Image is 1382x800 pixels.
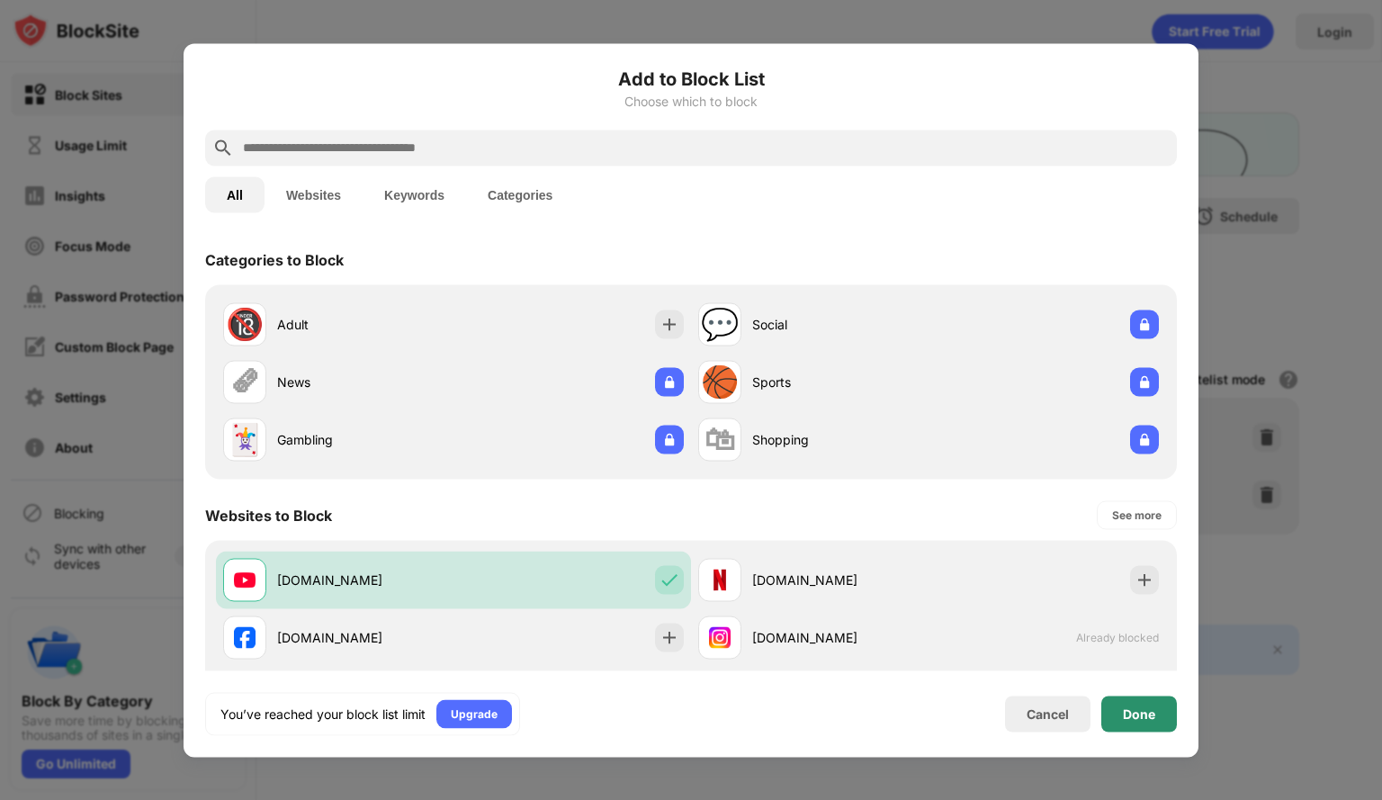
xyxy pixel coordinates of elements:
[205,94,1177,108] div: Choose which to block
[205,506,332,524] div: Websites to Block
[701,306,739,343] div: 💬
[226,306,264,343] div: 🔞
[752,315,929,334] div: Social
[265,176,363,212] button: Websites
[704,421,735,458] div: 🛍
[752,628,929,647] div: [DOMAIN_NAME]
[466,176,574,212] button: Categories
[205,250,344,268] div: Categories to Block
[1112,506,1162,524] div: See more
[277,571,453,589] div: [DOMAIN_NAME]
[229,364,260,400] div: 🗞
[277,628,453,647] div: [DOMAIN_NAME]
[701,364,739,400] div: 🏀
[1123,706,1155,721] div: Done
[220,705,426,723] div: You’ve reached your block list limit
[709,569,731,590] img: favicons
[1027,706,1069,722] div: Cancel
[212,137,234,158] img: search.svg
[752,373,929,391] div: Sports
[277,430,453,449] div: Gambling
[752,571,929,589] div: [DOMAIN_NAME]
[451,705,498,723] div: Upgrade
[277,315,453,334] div: Adult
[234,569,256,590] img: favicons
[1076,631,1159,644] span: Already blocked
[277,373,453,391] div: News
[752,430,929,449] div: Shopping
[234,626,256,648] img: favicons
[205,65,1177,92] h6: Add to Block List
[709,626,731,648] img: favicons
[205,176,265,212] button: All
[226,421,264,458] div: 🃏
[363,176,466,212] button: Keywords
